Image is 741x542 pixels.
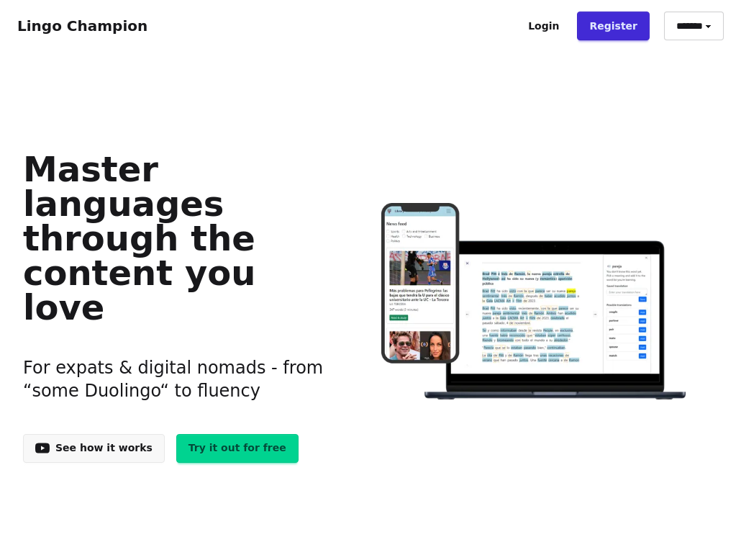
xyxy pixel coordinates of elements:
[23,152,329,325] h1: Master languages through the content you love
[353,203,718,402] img: Learn languages online
[23,339,329,420] h3: For expats & digital nomads - from “some Duolingo“ to fluency
[176,434,299,463] a: Try it out for free
[23,434,165,463] a: See how it works
[577,12,650,40] a: Register
[17,17,147,35] a: Lingo Champion
[516,12,571,40] a: Login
